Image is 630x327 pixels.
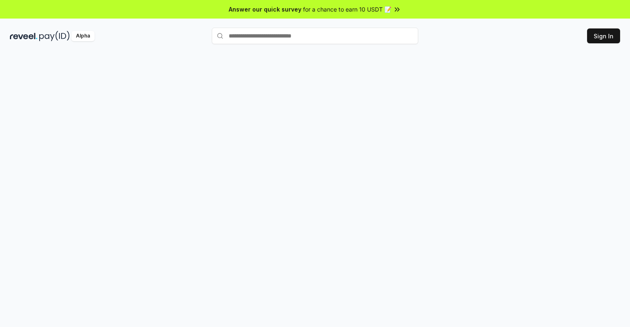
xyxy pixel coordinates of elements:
[303,5,391,14] span: for a chance to earn 10 USDT 📝
[39,31,70,41] img: pay_id
[229,5,301,14] span: Answer our quick survey
[71,31,95,41] div: Alpha
[10,31,38,41] img: reveel_dark
[587,28,620,43] button: Sign In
